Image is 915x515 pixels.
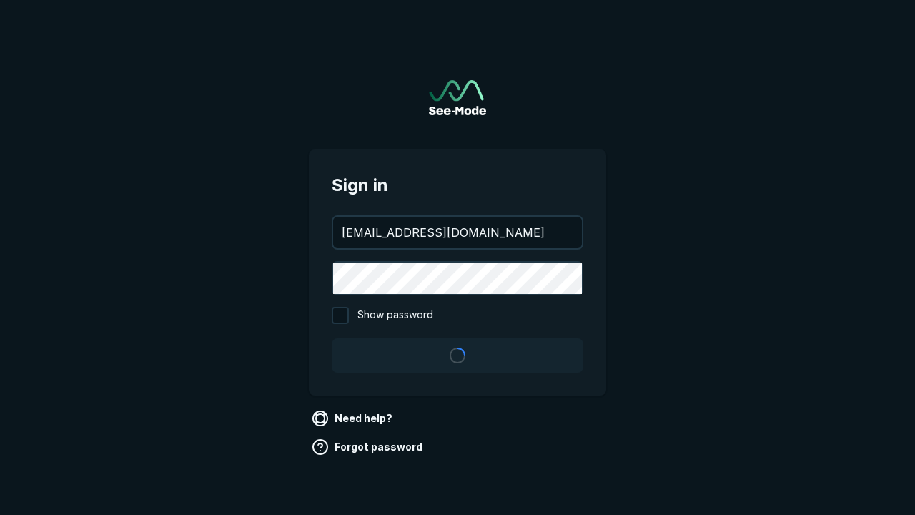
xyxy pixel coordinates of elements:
span: Sign in [332,172,583,198]
a: Need help? [309,407,398,430]
img: See-Mode Logo [429,80,486,115]
span: Show password [357,307,433,324]
a: Forgot password [309,436,428,458]
a: Go to sign in [429,80,486,115]
input: your@email.com [333,217,582,248]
